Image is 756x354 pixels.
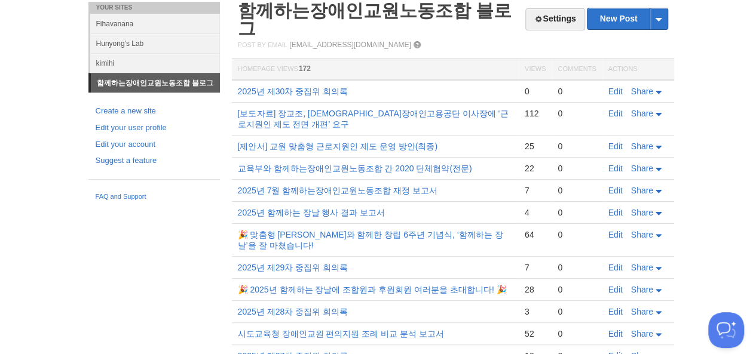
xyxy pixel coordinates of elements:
div: 0 [558,185,596,196]
div: 0 [558,108,596,119]
a: [보도자료] 장교조, [DEMOGRAPHIC_DATA]장애인고용공단 이사장에 ‘근로지원인 제도 전면 개편’ 요구 [238,109,509,129]
span: Share [631,208,653,217]
a: Settings [525,8,584,30]
a: 2025년 제28차 중집위 회의록 [238,307,348,316]
a: [제안서] 교원 맞춤형 근로지원인 제도 운영 방안(최종) [238,141,437,151]
div: 28 [525,284,546,295]
div: 7 [525,262,546,273]
a: Edit [608,186,623,195]
span: Share [631,186,653,195]
div: 0 [558,306,596,317]
div: 0 [558,86,596,97]
span: Share [631,109,653,118]
div: 25 [525,141,546,152]
iframe: Help Scout Beacon - Open [708,312,744,348]
a: Edit [608,141,623,151]
a: Edit [608,329,623,338]
a: Edit [608,164,623,173]
a: Fihavanana [90,14,220,33]
a: Hunyong's Lab [90,33,220,53]
span: Share [631,285,653,294]
span: Share [631,164,653,173]
a: Edit [608,87,623,96]
span: Share [631,307,653,316]
a: 시도교육청 장애인교원 편의지원 조례 비교 분석 보고서 [238,329,444,338]
div: 0 [558,262,596,273]
a: 2025년 함께하는 장날 행사 결과 보고서 [238,208,385,217]
a: 함께하는장애인교원노동조합 블로그 [238,1,512,38]
div: 7 [525,185,546,196]
a: Edit [608,263,623,272]
a: Edit [608,109,623,118]
div: 22 [525,163,546,174]
div: 0 [558,163,596,174]
span: Share [631,263,653,272]
a: 🎉 2025년 함께하는 장날에 조합원과 후원회원 여러분을 초대합니다! 🎉 [238,285,507,294]
span: Post by Email [238,41,287,48]
div: 0 [558,207,596,218]
span: 172 [299,64,311,73]
th: Comments [552,59,602,81]
div: 3 [525,306,546,317]
a: 2025년 7월 함께하는장애인교원노동조합 재정 보고서 [238,186,438,195]
th: Homepage Views [232,59,519,81]
div: 0 [558,141,596,152]
a: 🎉 맞춤형 [PERSON_NAME]와 함께한 창립 6주년 기념식, ‘함께하는 장날’을 잘 마쳤습니다! [238,230,503,250]
a: FAQ and Support [96,192,213,202]
li: Your Sites [88,2,220,14]
a: Edit [608,230,623,239]
div: 52 [525,328,546,339]
div: 112 [525,108,546,119]
a: 교육부와 함께하는장애인교원노동조합 간 2020 단체협약(전문) [238,164,472,173]
a: Edit your user profile [96,122,213,134]
div: 0 [558,229,596,240]
div: 4 [525,207,546,218]
div: 0 [558,284,596,295]
a: Edit [608,307,623,316]
a: New Post [587,8,667,29]
a: Suggest a feature [96,155,213,167]
span: Share [631,329,653,338]
a: 2025년 제30차 중집위 회의록 [238,87,348,96]
a: kimihi [90,53,220,73]
a: 2025년 제29차 중집위 회의록 [238,263,348,272]
div: 0 [558,328,596,339]
a: 함께하는장애인교원노동조합 블로그 [91,73,220,93]
th: Actions [602,59,674,81]
div: 0 [525,86,546,97]
a: Create a new site [96,105,213,118]
th: Views [519,59,552,81]
a: Edit [608,208,623,217]
a: Edit [608,285,623,294]
div: 64 [525,229,546,240]
span: Share [631,230,653,239]
a: [EMAIL_ADDRESS][DOMAIN_NAME] [289,41,411,49]
span: Share [631,87,653,96]
a: Edit your account [96,138,213,151]
span: Share [631,141,653,151]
